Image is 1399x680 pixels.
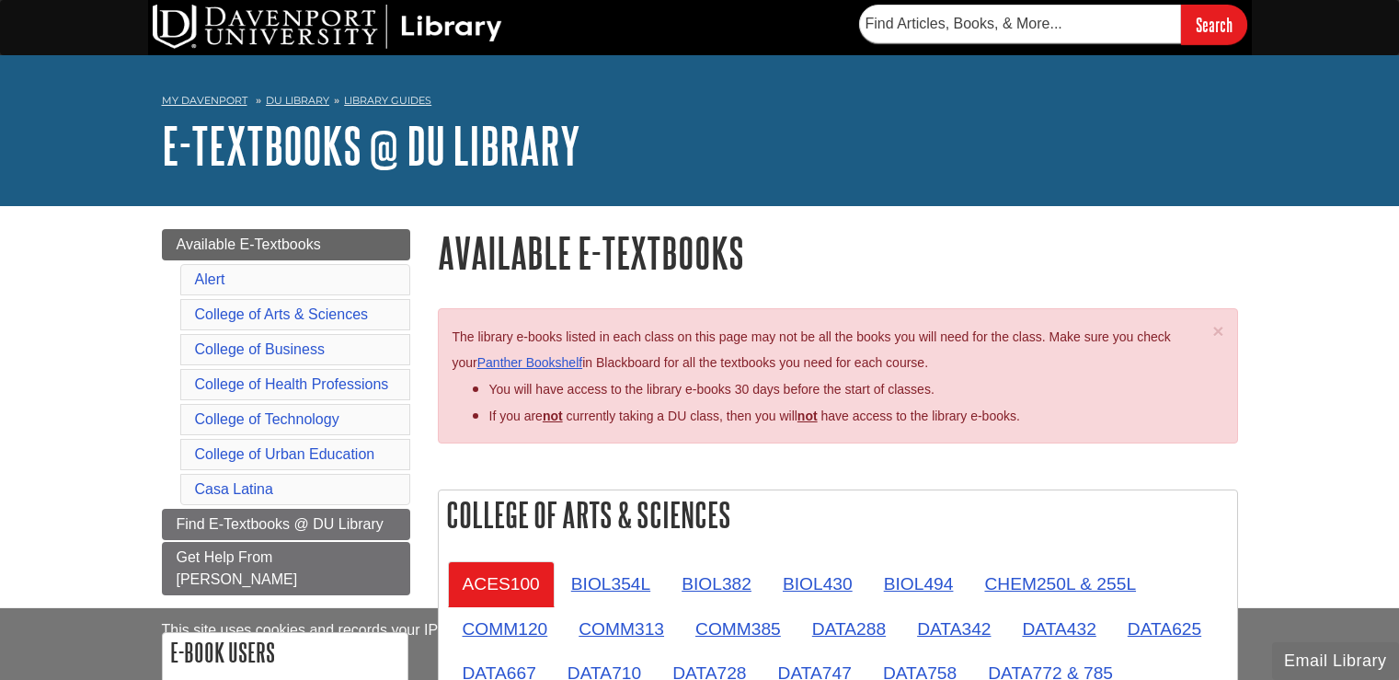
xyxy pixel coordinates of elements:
[177,516,384,532] span: Find E-Textbooks @ DU Library
[439,490,1237,539] h2: College of Arts & Sciences
[438,229,1238,276] h1: Available E-Textbooks
[1212,320,1223,341] span: ×
[195,341,325,357] a: College of Business
[195,306,369,322] a: College of Arts & Sciences
[162,93,247,109] a: My Davenport
[195,271,225,287] a: Alert
[1212,321,1223,340] button: Close
[177,236,321,252] span: Available E-Textbooks
[195,446,375,462] a: College of Urban Education
[797,409,818,423] u: not
[453,329,1171,371] span: The library e-books listed in each class on this page may not be all the books you will need for ...
[162,88,1238,118] nav: breadcrumb
[489,382,935,397] span: You will have access to the library e-books 30 days before the start of classes.
[543,409,563,423] strong: not
[153,5,502,49] img: DU Library
[667,561,766,606] a: BIOL382
[1007,606,1110,651] a: DATA432
[859,5,1247,44] form: Searches DU Library's articles, books, and more
[969,561,1151,606] a: CHEM250L & 255L
[448,606,563,651] a: COMM120
[1181,5,1247,44] input: Search
[162,509,410,540] a: Find E-Textbooks @ DU Library
[477,355,582,370] a: Panther Bookshelf
[1272,642,1399,680] button: Email Library
[266,94,329,107] a: DU Library
[902,606,1005,651] a: DATA342
[869,561,969,606] a: BIOL494
[564,606,679,651] a: COMM313
[177,549,298,587] span: Get Help From [PERSON_NAME]
[859,5,1181,43] input: Find Articles, Books, & More...
[344,94,431,107] a: Library Guides
[556,561,665,606] a: BIOL354L
[162,229,410,260] a: Available E-Textbooks
[681,606,796,651] a: COMM385
[195,411,339,427] a: College of Technology
[1113,606,1216,651] a: DATA625
[162,542,410,595] a: Get Help From [PERSON_NAME]
[163,633,407,672] h2: E-book Users
[768,561,867,606] a: BIOL430
[195,481,273,497] a: Casa Latina
[797,606,900,651] a: DATA288
[489,409,1020,423] span: If you are currently taking a DU class, then you will have access to the library e-books.
[162,117,580,174] a: E-Textbooks @ DU Library
[448,561,555,606] a: ACES100
[195,376,389,392] a: College of Health Professions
